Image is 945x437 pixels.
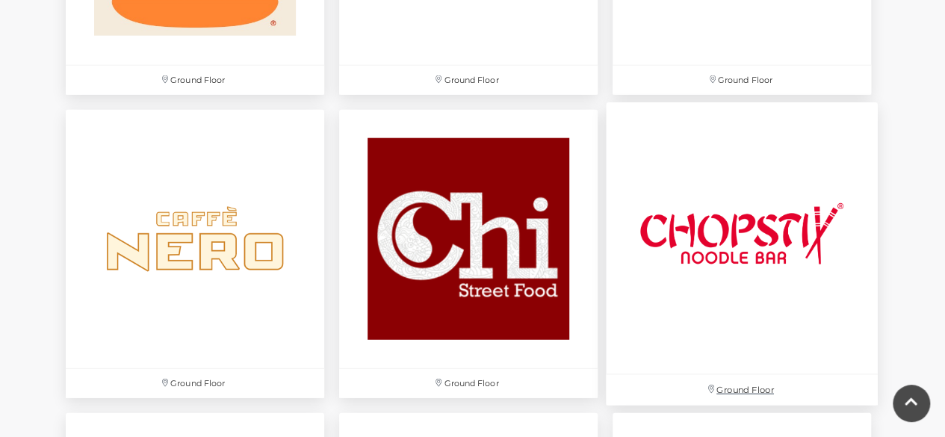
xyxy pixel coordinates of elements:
a: Ground Floor [58,102,332,406]
p: Ground Floor [339,369,598,398]
img: Chi at Festival Place, Basingstoke [339,110,598,368]
p: Ground Floor [66,369,324,398]
p: Ground Floor [66,66,324,95]
p: Ground Floor [613,66,871,95]
p: Ground Floor [606,375,878,406]
a: Ground Floor [598,95,886,414]
p: Ground Floor [339,66,598,95]
a: Chi at Festival Place, Basingstoke Ground Floor [332,102,605,406]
